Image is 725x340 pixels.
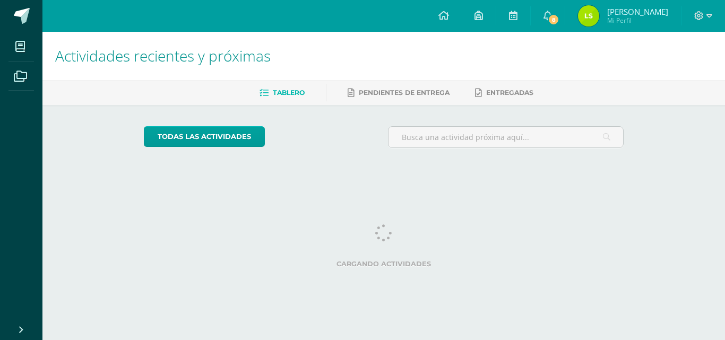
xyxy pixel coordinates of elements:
[273,89,305,97] span: Tablero
[55,46,271,66] span: Actividades recientes y próximas
[389,127,624,147] input: Busca una actividad próxima aquí...
[348,84,450,101] a: Pendientes de entrega
[144,260,624,268] label: Cargando actividades
[607,16,668,25] span: Mi Perfil
[260,84,305,101] a: Tablero
[607,6,668,17] span: [PERSON_NAME]
[475,84,533,101] a: Entregadas
[144,126,265,147] a: todas las Actividades
[578,5,599,27] img: 8e31b0956417436b50b87adc4ec29d76.png
[359,89,450,97] span: Pendientes de entrega
[548,14,559,25] span: 8
[486,89,533,97] span: Entregadas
